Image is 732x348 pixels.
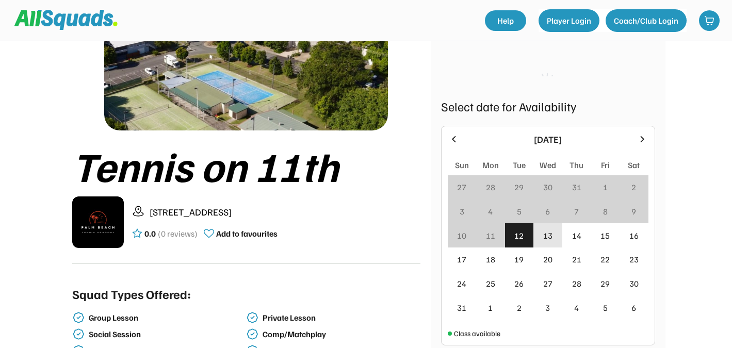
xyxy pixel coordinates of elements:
[263,313,418,323] div: Private Lesson
[540,159,556,171] div: Wed
[513,159,526,171] div: Tue
[629,229,639,242] div: 16
[482,159,499,171] div: Mon
[574,302,579,314] div: 4
[600,253,610,266] div: 22
[457,253,466,266] div: 17
[457,302,466,314] div: 31
[601,159,610,171] div: Fri
[517,302,522,314] div: 2
[572,229,581,242] div: 14
[600,277,610,290] div: 29
[488,302,493,314] div: 1
[514,181,524,193] div: 29
[514,229,524,242] div: 12
[543,253,552,266] div: 20
[486,277,495,290] div: 25
[89,329,245,339] div: Social Session
[631,205,636,218] div: 9
[629,277,639,290] div: 30
[72,311,85,324] img: check-verified-01.svg
[631,302,636,314] div: 6
[628,159,640,171] div: Sat
[543,181,552,193] div: 30
[543,277,552,290] div: 27
[72,196,124,248] img: IMG_2979.png
[246,311,258,324] img: check-verified-01.svg
[543,229,552,242] div: 13
[457,277,466,290] div: 24
[150,205,420,219] div: [STREET_ADDRESS]
[539,9,599,32] button: Player Login
[704,15,714,26] img: shopping-cart-01%20%281%29.svg
[514,253,524,266] div: 19
[72,285,191,303] div: Squad Types Offered:
[89,313,245,323] div: Group Lesson
[72,143,420,188] div: Tennis on 11th
[14,10,118,29] img: Squad%20Logo.svg
[144,227,156,240] div: 0.0
[457,181,466,193] div: 27
[603,181,608,193] div: 1
[72,328,85,340] img: check-verified-01.svg
[603,302,608,314] div: 5
[572,181,581,193] div: 31
[570,159,583,171] div: Thu
[246,328,258,340] img: check-verified-01.svg
[514,277,524,290] div: 26
[486,181,495,193] div: 28
[460,205,464,218] div: 3
[488,205,493,218] div: 4
[606,9,687,32] button: Coach/Club Login
[631,181,636,193] div: 2
[603,205,608,218] div: 8
[455,159,469,171] div: Sun
[572,277,581,290] div: 28
[454,328,500,339] div: Class available
[158,227,198,240] div: (0 reviews)
[485,10,526,31] a: Help
[572,253,581,266] div: 21
[629,253,639,266] div: 23
[216,227,278,240] div: Add to favourites
[600,229,610,242] div: 15
[517,205,522,218] div: 5
[465,132,631,146] div: [DATE]
[545,205,550,218] div: 6
[457,229,466,242] div: 10
[486,253,495,266] div: 18
[545,302,550,314] div: 3
[574,205,579,218] div: 7
[263,329,418,339] div: Comp/Matchplay
[441,97,655,115] div: Select date for Availability
[486,229,495,242] div: 11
